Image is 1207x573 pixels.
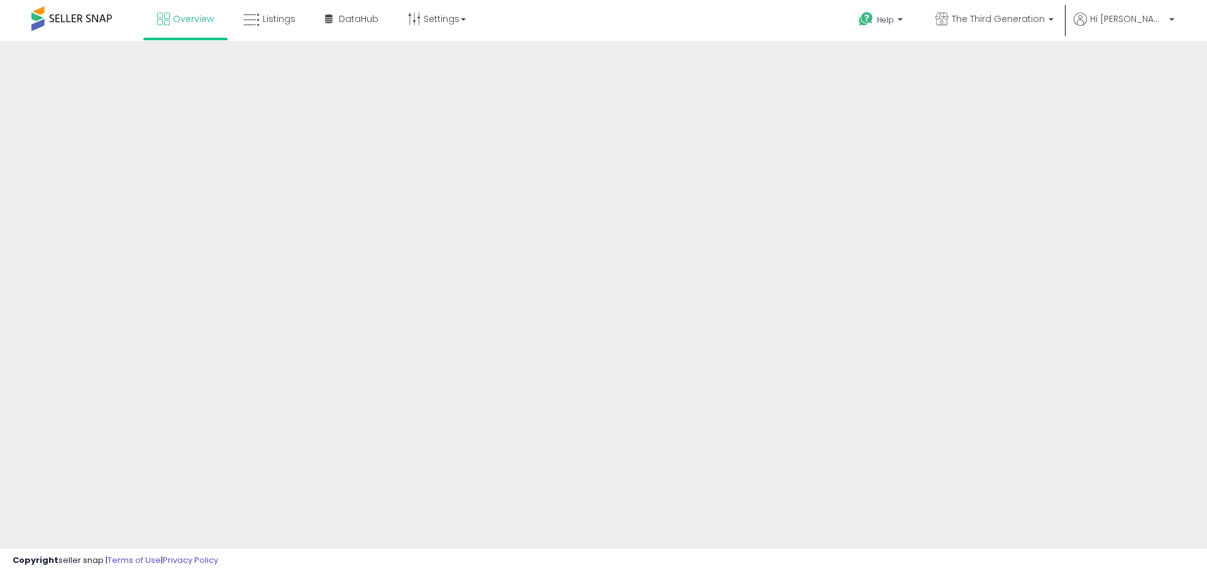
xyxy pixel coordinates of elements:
span: Hi [PERSON_NAME] [1090,13,1166,25]
a: Privacy Policy [163,554,218,566]
span: Help [877,14,894,25]
span: DataHub [339,13,378,25]
div: seller snap | | [13,555,218,567]
i: Get Help [858,11,874,27]
a: Terms of Use [107,554,161,566]
a: Help [849,2,915,41]
strong: Copyright [13,554,58,566]
a: Hi [PERSON_NAME] [1074,13,1174,41]
span: The Third Generation [952,13,1045,25]
span: Overview [173,13,214,25]
span: Listings [263,13,295,25]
